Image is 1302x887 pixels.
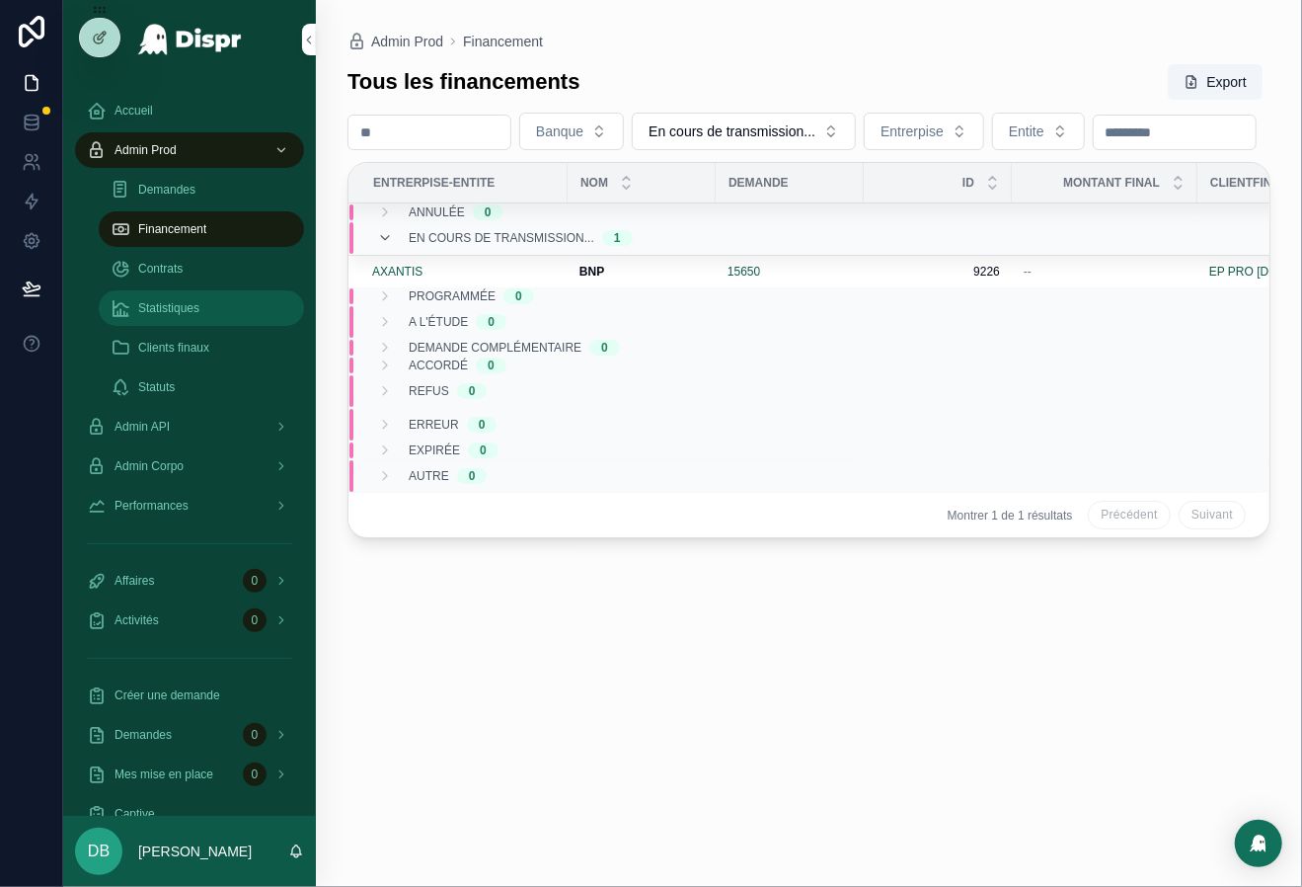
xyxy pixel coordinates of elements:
button: Select Button [864,113,984,150]
a: Affaires0 [75,563,304,599]
a: Admin Prod [347,32,443,51]
a: 15650 [728,264,760,280]
span: Annulée [409,204,465,220]
span: Admin Corpo [115,458,184,474]
a: Demandes0 [75,717,304,753]
span: Accueil [115,103,153,119]
a: Statistiques [99,290,304,326]
div: 0 [469,468,476,484]
span: Programmée [409,288,496,304]
span: Mes mise en place [115,766,213,782]
span: Expirée [409,443,460,458]
span: Contrats [138,261,183,277]
span: Activités [115,612,159,628]
a: Créer une demande [75,678,304,713]
span: Admin Prod [371,32,443,51]
span: Accordé [409,358,468,373]
span: Financement [138,221,206,237]
a: Financement [463,32,543,51]
span: Entrerpise-Entite [373,175,495,191]
span: Nom [580,175,608,191]
span: En cours de transmission... [649,121,815,141]
span: ClientFinal [1210,175,1288,191]
span: -- [1024,264,1032,280]
span: Refus [409,383,449,399]
a: Activités0 [75,603,304,638]
span: DB [88,840,110,863]
span: En cours de transmission... [409,230,594,246]
a: Financement [99,211,304,247]
div: 0 [243,723,267,747]
span: Demandes [138,182,195,198]
div: 0 [243,569,267,593]
a: Admin API [75,409,304,444]
div: Open Intercom Messenger [1235,820,1282,867]
div: scrollable content [63,79,316,816]
span: Demande complémentaire [409,340,581,356]
a: Clients finaux [99,330,304,365]
div: 0 [488,358,495,373]
a: AXANTIS [372,264,556,280]
button: Select Button [992,113,1085,150]
div: 0 [480,443,487,458]
span: Entite [1009,121,1044,141]
a: Demandes [99,172,304,207]
a: Admin Corpo [75,448,304,484]
span: Statistiques [138,300,199,316]
div: 1 [614,230,621,246]
button: Select Button [519,113,624,150]
div: 0 [469,383,476,399]
a: Statuts [99,369,304,405]
button: Select Button [632,113,856,150]
span: Admin API [115,419,170,435]
span: Demande [728,175,789,191]
button: Export [1168,64,1263,100]
span: Clients finaux [138,340,209,356]
a: Accueil [75,93,304,128]
span: Demandes [115,727,172,743]
span: A l'étude [409,314,468,330]
span: Admin Prod [115,142,177,158]
span: Entrerpise [881,121,944,141]
div: 0 [601,340,608,356]
span: Statuts [138,379,175,395]
a: Captive [75,796,304,832]
span: Performances [115,498,189,514]
div: 0 [488,314,495,330]
div: 0 [243,763,267,786]
span: Banque [536,121,583,141]
div: 0 [485,204,492,220]
div: 0 [479,417,486,433]
a: BNP [579,264,704,280]
div: 0 [515,288,522,304]
a: Performances [75,488,304,524]
span: Créer une demande [115,687,220,703]
span: Autre [409,468,449,484]
span: Erreur [409,417,459,433]
strong: BNP [579,265,604,279]
h1: Tous les financements [347,68,580,96]
span: Affaires [115,573,154,589]
a: Mes mise en place0 [75,757,304,792]
a: Admin Prod [75,132,304,168]
span: Montrer 1 de 1 résultats [948,508,1073,524]
p: [PERSON_NAME] [138,842,252,861]
a: 9226 [876,264,1000,280]
img: App logo [137,24,243,55]
span: Captive [115,806,155,822]
a: Contrats [99,251,304,286]
a: AXANTIS [372,264,422,280]
span: Id [962,175,974,191]
div: 0 [243,608,267,632]
span: Montant final [1063,175,1160,191]
a: -- [1024,264,1186,280]
a: 15650 [728,264,852,280]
